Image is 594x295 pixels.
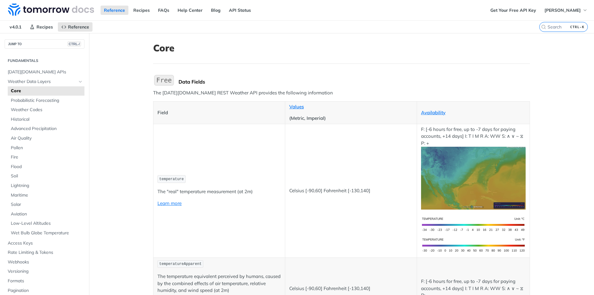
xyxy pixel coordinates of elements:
[26,22,56,32] a: Recipes
[130,6,153,15] a: Recipes
[11,98,83,104] span: Probabilistic Forecasting
[157,188,281,195] p: The "real" temperature measurement (at 2m)
[226,6,254,15] a: API Status
[11,230,83,236] span: Wet Bulb Globe Temperature
[11,145,83,151] span: Pollen
[8,240,83,246] span: Access Keys
[8,153,84,162] a: Fire
[8,162,84,171] a: Flood
[8,200,84,209] a: Solar
[37,24,53,30] span: Recipes
[8,3,94,16] img: Tomorrow.io Weather API Docs
[421,110,445,115] a: Availability
[8,219,84,228] a: Low-Level Altitudes
[5,58,84,63] h2: Fundamentals
[8,278,83,284] span: Formats
[208,6,224,15] a: Blog
[8,249,83,256] span: Rate Limiting & Tokens
[159,177,184,181] span: temperature
[5,67,84,77] a: [DATE][DOMAIN_NAME] APIs
[6,22,25,32] span: v4.0.1
[11,202,83,208] span: Solar
[153,42,530,54] h1: Core
[67,41,81,46] span: CTRL-/
[289,115,413,122] p: (Metric, Imperial)
[11,173,83,179] span: Soil
[8,124,84,133] a: Advanced Precipitation
[5,77,84,86] a: Weather Data LayersHide subpages for Weather Data Layers
[8,181,84,190] a: Lightning
[11,164,83,170] span: Flood
[11,88,83,94] span: Core
[8,143,84,153] a: Pollen
[174,6,206,15] a: Help Center
[101,6,128,15] a: Reference
[8,210,84,219] a: Aviation
[8,259,83,265] span: Webhooks
[5,239,84,248] a: Access Keys
[8,134,84,143] a: Air Quality
[8,228,84,238] a: Wet Bulb Globe Temperature
[5,248,84,257] a: Rate Limiting & Tokens
[5,258,84,267] a: Webhooks
[289,187,413,194] p: Celsius [-90,60] Fahrenheit [-130,140]
[8,79,76,85] span: Weather Data Layers
[289,104,304,110] a: Values
[8,86,84,96] a: Core
[541,24,546,29] svg: Search
[153,89,530,97] p: The [DATE][DOMAIN_NAME] REST Weather API provides the following information
[11,116,83,123] span: Historical
[289,285,413,292] p: Celsius [-90,60] Fahrenheit [-130,140]
[8,69,83,75] span: [DATE][DOMAIN_NAME] APIs
[421,175,526,181] span: Expand image
[421,126,526,210] p: F: [-6 hours for free, up to -7 days for paying accounts, +14 days] I: T I M R A: WW S: ∧ ∨ ~ ⧖ P: +
[11,135,83,141] span: Air Quality
[8,105,84,115] a: Weather Codes
[159,262,202,266] span: temperatureApparent
[569,24,586,30] kbd: CTRL-K
[78,79,83,84] button: Hide subpages for Weather Data Layers
[8,191,84,200] a: Maritime
[8,96,84,105] a: Probabilistic Forecasting
[421,221,526,227] span: Expand image
[11,107,83,113] span: Weather Codes
[11,211,83,217] span: Aviation
[157,200,182,206] a: Learn more
[11,154,83,160] span: Fire
[8,115,84,124] a: Historical
[544,7,581,13] span: [PERSON_NAME]
[157,109,281,116] p: Field
[11,126,83,132] span: Advanced Precipitation
[5,39,84,49] button: JUMP TOCTRL-/
[5,267,84,276] a: Versioning
[11,183,83,189] span: Lightning
[58,22,93,32] a: Reference
[541,6,591,15] button: [PERSON_NAME]
[487,6,540,15] a: Get Your Free API Key
[8,171,84,181] a: Soil
[68,24,89,30] span: Reference
[157,273,281,294] p: The temperature equivalent perceived by humans, caused by the combined effects of air temperature...
[179,79,530,85] div: Data Fields
[11,220,83,227] span: Low-Level Altitudes
[421,242,526,248] span: Expand image
[5,276,84,286] a: Formats
[8,288,83,294] span: Pagination
[11,192,83,198] span: Maritime
[8,268,83,275] span: Versioning
[155,6,173,15] a: FAQs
